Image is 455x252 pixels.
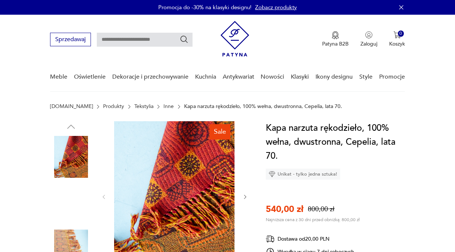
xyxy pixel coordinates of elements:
[255,4,297,11] a: Zobacz produkty
[195,63,216,91] a: Kuchnia
[322,31,349,47] button: Patyna B2B
[379,63,405,91] a: Promocje
[223,63,254,91] a: Antykwariat
[398,30,404,37] div: 0
[322,31,349,47] a: Ikona medaluPatyna B2B
[112,63,188,91] a: Dekoracje i przechowywanie
[389,40,405,47] p: Koszyk
[360,40,377,47] p: Zaloguj
[158,4,251,11] p: Promocja do -30% na klasyki designu!
[180,35,188,44] button: Szukaj
[50,37,91,43] a: Sprzedawaj
[266,217,360,223] p: Najniższa cena z 30 dni przed obniżką: 800,00 zł
[50,33,91,46] button: Sprzedawaj
[322,40,349,47] p: Patyna B2B
[394,31,401,39] img: Ikona koszyka
[332,31,339,39] img: Ikona medalu
[365,31,373,39] img: Ikonka użytkownika
[50,183,92,225] img: Zdjęcie produktu Kapa narzuta rękodzieło, 100% wełna, dwustronna, Cepelia, lata 70.
[359,63,373,91] a: Style
[50,104,93,109] a: [DOMAIN_NAME]
[266,234,354,244] div: Dostawa od 20,00 PLN
[266,169,340,180] div: Unikat - tylko jedna sztuka!
[134,104,154,109] a: Tekstylia
[360,31,377,47] button: Zaloguj
[266,234,275,244] img: Ikona dostawy
[209,124,230,140] div: Sale
[74,63,106,91] a: Oświetlenie
[221,21,249,57] img: Patyna - sklep z meblami i dekoracjami vintage
[266,121,408,163] h1: Kapa narzuta rękodzieło, 100% wełna, dwustronna, Cepelia, lata 70.
[389,31,405,47] button: 0Koszyk
[261,63,284,91] a: Nowości
[269,171,275,177] img: Ikona diamentu
[50,63,67,91] a: Meble
[308,205,334,214] p: 800,00 zł
[184,104,342,109] p: Kapa narzuta rękodzieło, 100% wełna, dwustronna, Cepelia, lata 70.
[163,104,174,109] a: Inne
[50,136,92,178] img: Zdjęcie produktu Kapa narzuta rękodzieło, 100% wełna, dwustronna, Cepelia, lata 70.
[315,63,353,91] a: Ikony designu
[103,104,124,109] a: Produkty
[291,63,309,91] a: Klasyki
[266,203,303,215] p: 540,00 zł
